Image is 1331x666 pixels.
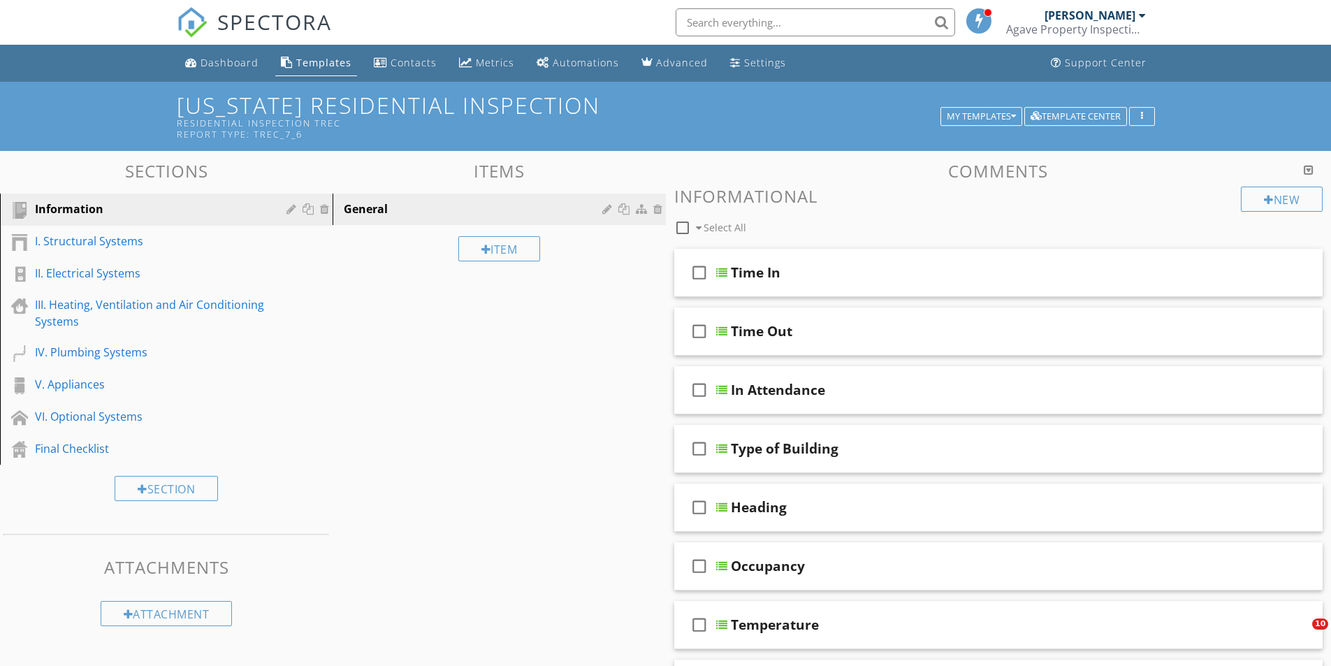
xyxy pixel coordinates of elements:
h3: Informational [674,187,1323,205]
div: Attachment [101,601,233,626]
i: check_box_outline_blank [688,314,711,348]
div: VI. Optional Systems [35,408,266,425]
i: check_box_outline_blank [688,256,711,289]
div: Metrics [476,56,514,69]
i: check_box_outline_blank [688,549,711,583]
a: Support Center [1045,50,1152,76]
div: Contacts [391,56,437,69]
div: Agave Property Inspections, PLLC [1006,22,1146,36]
div: Type of Building [731,440,838,457]
div: V. Appliances [35,376,266,393]
h3: Comments [674,161,1323,180]
a: Contacts [368,50,442,76]
i: check_box_outline_blank [688,491,711,524]
div: My Templates [947,112,1016,122]
div: IV. Plumbing Systems [35,344,266,361]
h3: Items [333,161,665,180]
h1: [US_STATE] Residential Inspection [177,93,1155,140]
div: Time In [731,264,780,281]
div: Heading [731,499,787,516]
div: Time Out [731,323,792,340]
div: In Attendance [731,382,825,398]
div: Report Type: TREC_7_6 [177,129,945,140]
a: Templates [275,50,357,76]
a: SPECTORA [177,19,332,48]
button: Template Center [1024,107,1127,126]
div: Residential Inspection TREC [177,117,945,129]
div: Template Center [1031,112,1121,122]
div: Information [35,201,266,217]
span: 10 [1312,618,1328,630]
a: Settings [725,50,792,76]
div: Dashboard [201,56,259,69]
div: Advanced [656,56,708,69]
div: Occupancy [731,558,805,574]
a: Metrics [453,50,520,76]
div: [PERSON_NAME] [1045,8,1135,22]
div: Section [115,476,218,501]
img: The Best Home Inspection Software - Spectora [177,7,208,38]
div: Final Checklist [35,440,266,457]
div: III. Heating, Ventilation and Air Conditioning Systems [35,296,266,330]
span: SPECTORA [217,7,332,36]
div: Templates [296,56,351,69]
a: Advanced [636,50,713,76]
iframe: Intercom live chat [1283,618,1317,652]
div: I. Structural Systems [35,233,266,249]
div: Settings [744,56,786,69]
input: Search everything... [676,8,955,36]
button: My Templates [940,107,1022,126]
i: check_box_outline_blank [688,608,711,642]
i: check_box_outline_blank [688,373,711,407]
div: Item [458,236,541,261]
div: New [1241,187,1323,212]
div: Support Center [1065,56,1147,69]
div: Temperature [731,616,819,633]
div: General [344,201,606,217]
a: Automations (Basic) [531,50,625,76]
a: Dashboard [180,50,264,76]
span: Select All [704,221,746,234]
div: Automations [553,56,619,69]
i: check_box_outline_blank [688,432,711,465]
a: Template Center [1024,109,1127,122]
div: II. Electrical Systems [35,265,266,282]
